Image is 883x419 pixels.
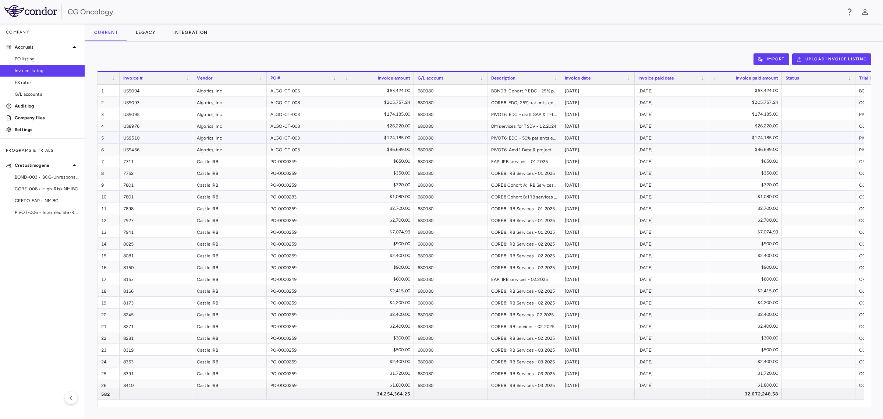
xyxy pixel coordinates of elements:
[635,120,708,131] div: [DATE]
[414,191,487,202] div: 680080
[414,344,487,355] div: 680080
[561,96,635,108] div: [DATE]
[347,120,410,132] div: $26,220.00
[635,320,708,332] div: [DATE]
[414,203,487,214] div: 680080
[193,332,267,344] div: Castle IRB
[120,85,193,96] div: US9094
[347,155,410,167] div: $650.00
[120,309,193,320] div: 8245
[565,75,591,81] span: Invoice date
[347,132,410,144] div: $174,185.00
[193,214,267,226] div: Castle IRB
[561,332,635,344] div: [DATE]
[97,191,120,202] div: 10
[414,332,487,344] div: 680080
[267,108,340,120] div: ALGO-CT-003
[120,120,193,131] div: US8976
[164,24,216,41] button: Integration
[193,120,267,131] div: Algorics, Inc
[347,344,410,356] div: $500.00
[414,356,487,367] div: 680080
[414,379,487,391] div: 680080
[97,285,120,296] div: 18
[97,297,120,308] div: 19
[267,320,340,332] div: PO-0000259
[792,53,872,65] button: Upload invoice listing
[4,5,57,17] img: logo-full-BYUhSk78.svg
[193,179,267,190] div: Castle IRB
[561,379,635,391] div: [DATE]
[193,191,267,202] div: Castle IRB
[487,144,561,155] div: PIVOT6: Amd1 Data & project management prepay
[15,115,79,121] p: Company files
[97,238,120,249] div: 14
[267,155,340,167] div: PO-0000249
[193,108,267,120] div: Algorics, Inc
[267,226,340,237] div: PO-0000259
[561,203,635,214] div: [DATE]
[347,388,410,400] div: 34,254,364.25
[193,132,267,143] div: Algorics, Inc
[487,238,561,249] div: CORE8: IRB Services - 02.2025
[267,238,340,249] div: PO-0000259
[635,214,708,226] div: [DATE]
[414,273,487,285] div: 680080
[715,120,778,132] div: $26,220.00
[561,285,635,296] div: [DATE]
[347,332,410,344] div: $300.00
[635,167,708,179] div: [DATE]
[635,155,708,167] div: [DATE]
[15,44,70,50] p: Accruals
[635,132,708,143] div: [DATE]
[561,309,635,320] div: [DATE]
[715,261,778,273] div: $900.00
[15,91,79,98] span: G/L accounts
[487,273,561,285] div: EAP: IRB services - 02.2025
[267,309,340,320] div: PO-0000259
[715,388,778,400] div: 32,672,248.58
[753,53,789,65] button: Import
[97,179,120,190] div: 9
[193,203,267,214] div: Castle IRB
[487,179,561,190] div: CORE8 Cohort A: IRB Services (40%) - 01.2025
[97,261,120,273] div: 16
[414,155,487,167] div: 680080
[347,367,410,379] div: $1,720.00
[715,356,778,367] div: $2,400.00
[635,309,708,320] div: [DATE]
[193,155,267,167] div: Castle IRB
[193,261,267,273] div: Castle IRB
[15,56,79,62] span: PO listing
[267,344,340,355] div: PO-0000259
[561,214,635,226] div: [DATE]
[715,344,778,356] div: $500.00
[120,226,193,237] div: 7941
[97,155,120,167] div: 7
[487,167,561,179] div: CORE8: IRB Services - 01.2025
[15,174,79,180] span: BOND-003 • BCG-Unresponsive, High-Risk NMIBC
[635,285,708,296] div: [DATE]
[68,6,840,17] div: CG Oncology
[120,273,193,285] div: 8153
[15,197,79,204] span: CRETO-EAP • NMIBC
[347,261,410,273] div: $900.00
[197,75,213,81] span: Vendor
[715,132,778,144] div: $174,185.00
[715,309,778,320] div: $2,400.00
[97,214,120,226] div: 12
[267,273,340,285] div: PO-0000249
[267,356,340,367] div: PO-0000259
[487,203,561,214] div: CORE8: IRB Services - 01.2025
[193,96,267,108] div: Algorics, Inc
[414,167,487,179] div: 680080
[267,167,340,179] div: PO-0000259
[561,132,635,143] div: [DATE]
[97,226,120,237] div: 13
[120,238,193,249] div: 8025
[97,203,120,214] div: 11
[715,273,778,285] div: $600.00
[635,356,708,367] div: [DATE]
[487,367,561,379] div: CORE8: IRB Services - 03.2025
[491,75,516,81] span: Description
